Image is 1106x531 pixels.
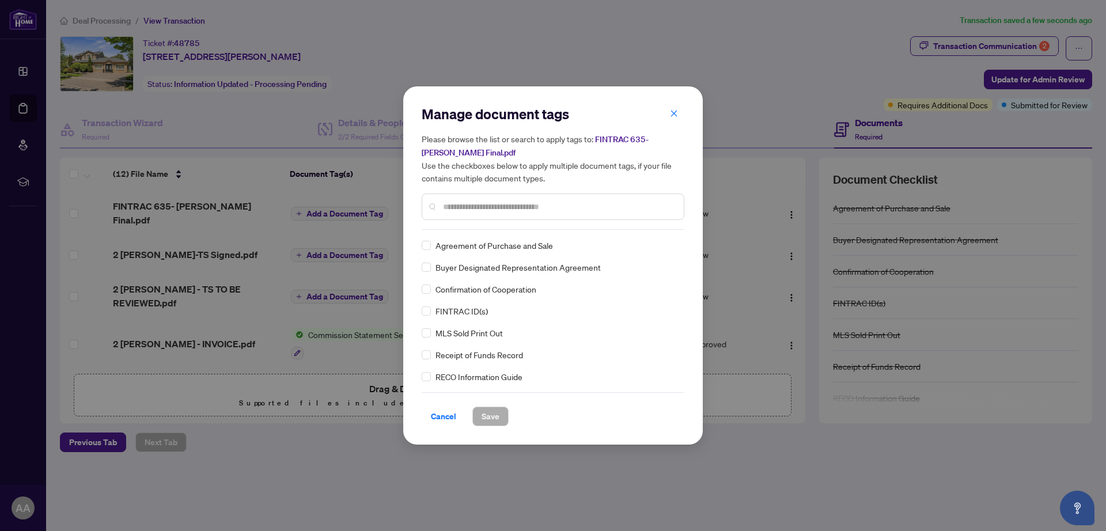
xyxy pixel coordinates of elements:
[431,407,456,426] span: Cancel
[435,348,523,361] span: Receipt of Funds Record
[1060,491,1094,525] button: Open asap
[435,327,503,339] span: MLS Sold Print Out
[422,132,684,184] h5: Please browse the list or search to apply tags to: Use the checkboxes below to apply multiple doc...
[435,305,488,317] span: FINTRAC ID(s)
[435,370,522,383] span: RECO Information Guide
[670,109,678,117] span: close
[422,105,684,123] h2: Manage document tags
[422,407,465,426] button: Cancel
[472,407,509,426] button: Save
[435,261,601,274] span: Buyer Designated Representation Agreement
[435,239,553,252] span: Agreement of Purchase and Sale
[435,283,536,295] span: Confirmation of Cooperation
